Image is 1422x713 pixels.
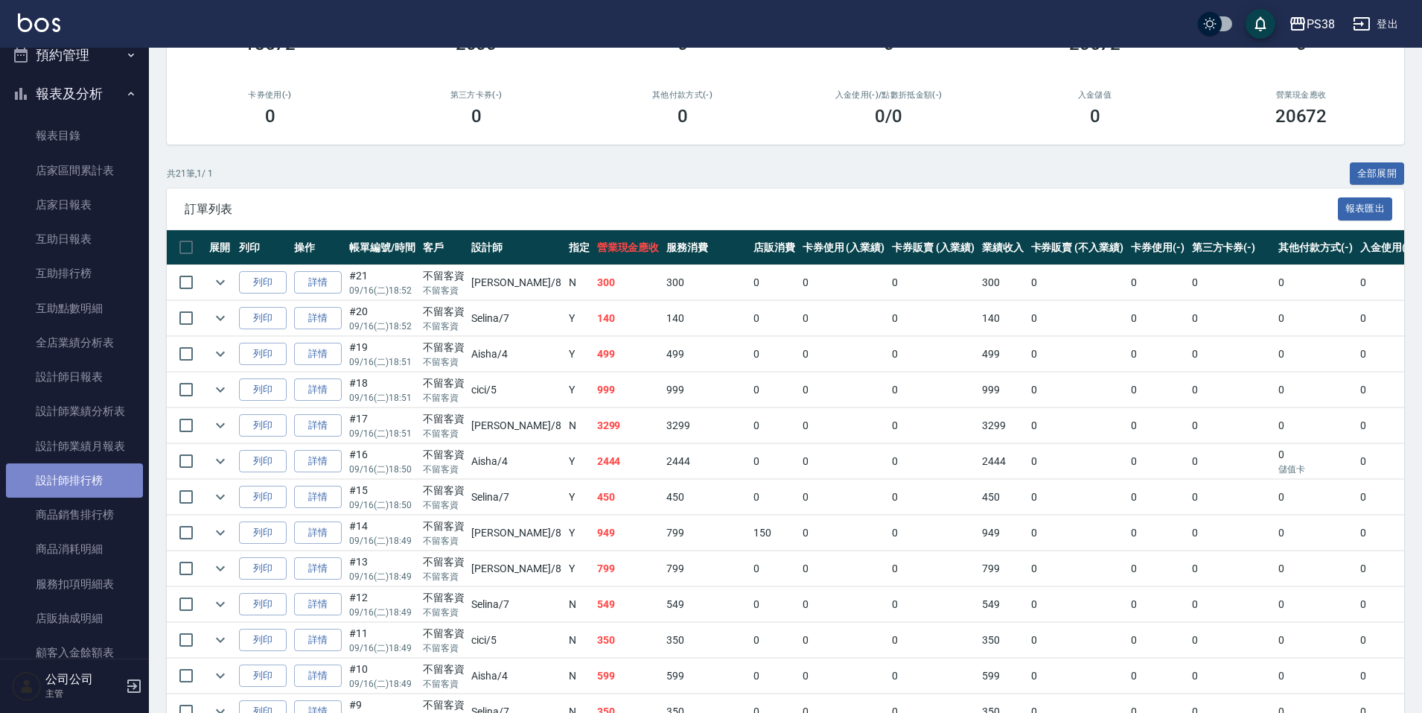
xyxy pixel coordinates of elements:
a: 詳情 [294,414,342,437]
td: 0 [799,373,889,408]
button: expand row [209,665,232,687]
td: 0 [888,265,978,300]
td: 0 [888,587,978,622]
td: 0 [888,480,978,515]
p: 09/16 (二) 18:51 [349,355,415,369]
div: 不留客資 [423,268,465,284]
td: 599 [663,659,750,694]
td: 0 [799,408,889,443]
h3: 0 [677,106,688,127]
td: 0 [1275,337,1356,372]
h2: 入金使用(-) /點數折抵金額(-) [803,90,974,100]
td: 0 [750,373,799,408]
p: 09/16 (二) 18:51 [349,391,415,405]
td: 0 [1275,301,1356,336]
td: 0 [888,337,978,372]
td: #13 [345,551,419,586]
button: 預約管理 [6,36,143,75]
a: 商品消耗明細 [6,532,143,566]
img: Person [12,671,42,701]
td: #16 [345,444,419,479]
td: 300 [978,265,1027,300]
td: 949 [978,516,1027,551]
td: 0 [888,444,978,479]
td: 0 [888,551,978,586]
th: 卡券販賣 (不入業績) [1027,230,1127,265]
td: 0 [750,659,799,694]
td: 3299 [978,408,1027,443]
td: N [565,587,593,622]
td: 0 [1275,516,1356,551]
td: [PERSON_NAME] /8 [468,408,564,443]
h2: 其他付款方式(-) [597,90,768,100]
td: 0 [1356,623,1418,658]
button: 列印 [239,486,287,509]
td: 0 [1356,516,1418,551]
div: 不留客資 [423,483,465,498]
td: N [565,265,593,300]
td: N [565,408,593,443]
h2: 卡券使用(-) [185,90,355,100]
td: cici /5 [468,373,564,408]
th: 帳單編號/時間 [345,230,419,265]
td: 0 [799,265,889,300]
button: 報表匯出 [1338,197,1393,221]
p: 主管 [45,687,121,700]
td: #12 [345,587,419,622]
td: 0 [799,444,889,479]
a: 互助排行榜 [6,256,143,291]
h3: 0 /0 [875,106,902,127]
button: 列印 [239,307,287,330]
td: 0 [750,551,799,586]
th: 服務消費 [663,230,750,265]
div: 不留客資 [423,519,465,534]
td: 0 [1356,480,1418,515]
a: 設計師業績分析表 [6,394,143,428]
div: 不留客資 [423,447,465,463]
div: 不留客資 [423,626,465,641]
td: [PERSON_NAME] /8 [468,516,564,551]
td: 0 [1275,551,1356,586]
td: Selina /7 [468,480,564,515]
td: 0 [799,480,889,515]
a: 詳情 [294,450,342,473]
p: 09/16 (二) 18:51 [349,427,415,440]
td: 949 [593,516,663,551]
a: 報表目錄 [6,118,143,153]
td: 0 [1275,408,1356,443]
td: 0 [750,623,799,658]
h2: 營業現金應收 [1216,90,1386,100]
img: Logo [18,13,60,32]
td: [PERSON_NAME] /8 [468,265,564,300]
a: 設計師日報表 [6,360,143,394]
td: 0 [1127,623,1188,658]
a: 詳情 [294,665,342,688]
td: 450 [663,480,750,515]
td: 499 [663,337,750,372]
a: 全店業績分析表 [6,326,143,360]
td: 0 [799,337,889,372]
a: 服務扣項明細表 [6,567,143,601]
th: 列印 [235,230,290,265]
td: 0 [1188,337,1275,372]
td: 0 [1127,444,1188,479]
td: Y [565,516,593,551]
td: 799 [593,551,663,586]
a: 詳情 [294,307,342,330]
button: PS38 [1283,9,1341,39]
div: 不留客資 [423,340,465,355]
td: 0 [1188,444,1275,479]
td: 350 [663,623,750,658]
td: 0 [1027,444,1127,479]
td: 0 [888,659,978,694]
td: 0 [1027,301,1127,336]
button: 列印 [239,665,287,688]
p: 09/16 (二) 18:50 [349,463,415,476]
td: 0 [1188,480,1275,515]
td: 0 [799,301,889,336]
button: 全部展開 [1350,162,1405,186]
div: 不留客資 [423,554,465,570]
p: 不留客資 [423,570,465,583]
th: 業績收入 [978,230,1027,265]
td: 0 [1188,516,1275,551]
